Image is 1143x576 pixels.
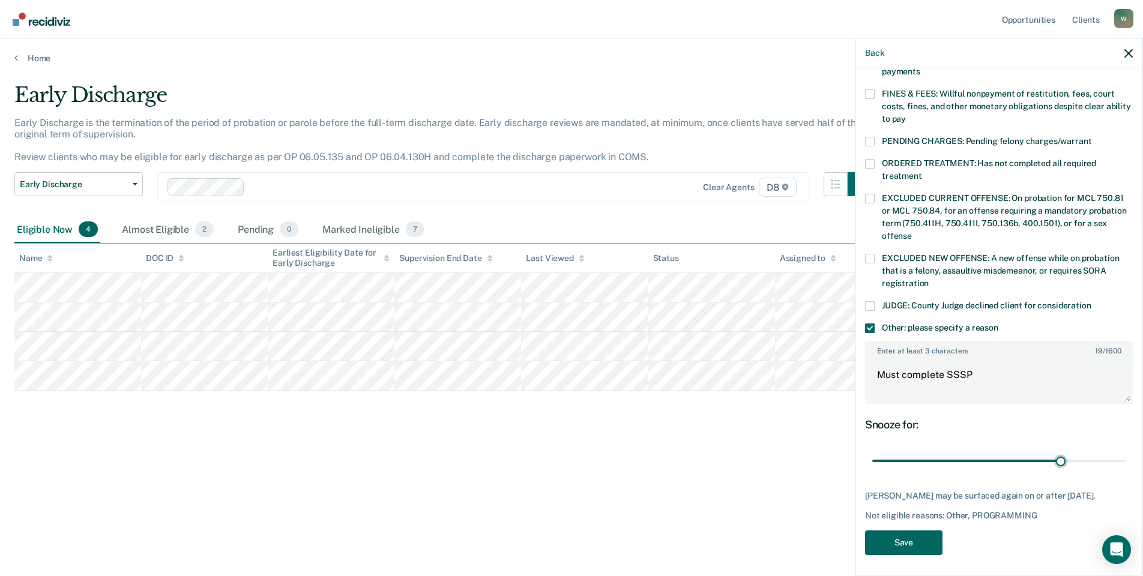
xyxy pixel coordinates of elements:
img: Recidiviz [13,13,70,26]
span: 0 [280,221,298,237]
div: [PERSON_NAME] may be surfaced again on or after [DATE]. [865,491,1133,501]
span: EXCLUDED CURRENT OFFENSE: On probation for MCL 750.81 or MCL 750.84, for an offense requiring a m... [882,193,1126,241]
div: Marked Ineligible [320,217,427,243]
textarea: Must complete SSSP [866,358,1132,403]
div: Early Discharge [14,83,872,117]
div: Name [19,253,53,263]
div: Not eligible reasons: Other, PROGRAMMING [865,511,1133,521]
div: W [1114,9,1133,28]
button: Back [865,48,884,58]
span: 7 [406,221,424,237]
span: 4 [79,221,98,237]
span: 2 [195,221,214,237]
div: Supervision End Date [399,253,492,263]
span: 19 [1095,347,1103,355]
div: Clear agents [703,182,754,193]
span: ORDERED TREATMENT: Has not completed all required treatment [882,158,1096,181]
span: Other: please specify a reason [882,323,998,332]
span: Early Discharge [20,179,128,190]
button: Save [865,530,942,555]
div: Pending [235,217,301,243]
span: D8 [759,178,797,197]
a: Home [14,53,1129,64]
div: Assigned to [780,253,836,263]
div: Snooze for: [865,418,1133,431]
span: EXCLUDED NEW OFFENSE: A new offense while on probation that is a felony, assaultive misdemeanor, ... [882,253,1119,288]
div: Last Viewed [526,253,584,263]
div: Eligible Now [14,217,100,243]
span: FINES & FEES: Willful nonpayment of restitution, fees, court costs, fines, and other monetary obl... [882,89,1131,124]
div: Status [653,253,679,263]
p: Early Discharge is the termination of the period of probation or parole before the full-term disc... [14,117,867,163]
div: Earliest Eligibility Date for Early Discharge [273,248,390,268]
button: Profile dropdown button [1114,9,1133,28]
span: PENDING CHARGES: Pending felony charges/warrant [882,136,1091,146]
div: DOC ID [146,253,184,263]
div: Almost Eligible [119,217,216,243]
span: JUDGE: County Judge declined client for consideration [882,301,1091,310]
span: / 1600 [1095,347,1121,355]
div: Open Intercom Messenger [1102,535,1131,564]
label: Enter at least 3 characters [866,342,1132,355]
